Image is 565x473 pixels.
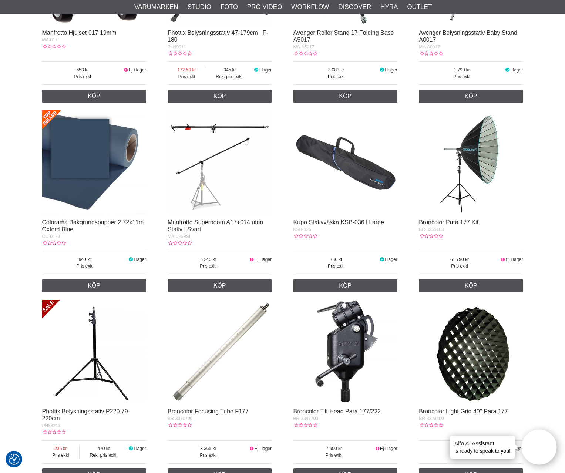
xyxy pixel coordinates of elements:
[206,67,253,73] span: 345
[419,256,500,263] span: 61 790
[168,234,192,239] span: MA-025BSL
[168,219,263,232] a: Manfrotto Superboom A17+014 utan Stativ | Svart
[42,429,66,436] div: Kundbetyg: 0
[42,37,58,43] span: MA-017
[42,445,79,452] span: 235
[168,256,249,263] span: 5 240
[42,43,66,50] div: Kundbetyg: 0
[338,2,371,12] a: Discover
[419,452,500,459] span: Pris exkl
[293,256,379,263] span: 786
[168,44,186,50] span: PH99911
[168,110,272,214] img: Manfrotto Superboom A17+014 utan Stativ | Svart
[419,233,443,239] div: Kundbetyg: 0
[293,300,397,404] img: Broncolor Tilt Head Para 177/222
[419,110,523,214] img: Broncolor Para 177 Kit
[419,263,500,269] span: Pris exkl
[9,453,20,466] button: Samtyckesinställningar
[168,422,191,429] div: Kundbetyg: 0
[134,446,146,451] span: I lager
[42,110,146,214] img: Colorama Bakgrundspapper 2.72x11m Oxford Blue
[500,257,506,262] i: Ej i lager
[42,67,124,73] span: 653
[42,90,146,103] a: Köp
[293,233,317,239] div: Kundbetyg: 0
[419,50,443,57] div: Kundbetyg: 0
[168,90,272,103] a: Köp
[419,422,443,429] div: Kundbetyg: 0
[249,446,255,451] i: Ej i lager
[419,44,440,50] span: MA-A0017
[128,446,134,451] i: I lager
[42,240,66,246] div: Kundbetyg: 0
[42,256,128,263] span: 940
[134,2,178,12] a: Varumärken
[134,257,146,262] span: I lager
[293,279,397,292] a: Köp
[291,2,329,12] a: Workflow
[80,445,128,452] span: 470
[293,408,381,415] a: Broncolor Tilt Head Para 177/222
[379,257,385,262] i: I lager
[293,227,311,232] span: KSB-036
[42,30,117,36] a: Manfrotto Hjulset 017 19mm
[385,67,397,73] span: I lager
[168,73,206,80] span: Pris exkl
[454,439,511,447] h4: Aifo AI Assistant
[419,219,478,225] a: Broncolor Para 177 Kit
[419,300,523,404] img: Broncolor Light Grid 40° Para 177
[419,227,444,232] span: BR-3355103
[293,44,315,50] span: MA-A5017
[206,73,253,80] span: Rek. pris exkl.
[42,300,146,404] img: Phottix Belysningsstativ P220 79-220cm
[168,67,206,73] span: 172.50
[42,263,128,269] span: Pris exkl
[293,50,317,57] div: Kundbetyg: 0
[419,30,517,43] a: Avenger Belysningsstativ Baby Stand A0017
[253,67,259,73] i: I lager
[293,422,317,429] div: Kundbetyg: 0
[419,90,523,103] a: Köp
[168,30,268,43] a: Phottix Belysningsstativ 47-179cm | F-180
[247,2,282,12] a: Pro Video
[506,257,523,262] span: Ej i lager
[129,67,146,73] span: Ej i lager
[42,219,144,232] a: Colorama Bakgrundspapper 2.72x11m Oxford Blue
[419,279,523,292] a: Köp
[419,416,444,421] span: BR-3323400
[293,30,394,43] a: Avenger Roller Stand 17 Folding Base A5017
[385,257,397,262] span: I lager
[380,2,398,12] a: Hyra
[168,50,191,57] div: Kundbetyg: 0
[42,234,60,239] span: CO-0179
[419,67,505,73] span: 1 799
[168,263,249,269] span: Pris exkl
[505,67,511,73] i: I lager
[168,445,249,452] span: 3 365
[293,219,384,225] a: Kupo Stativväska KSB-036 l Large
[254,257,272,262] span: Ej i lager
[407,2,432,12] a: Outlet
[42,73,124,80] span: Pris exkl
[293,445,375,452] span: 7 900
[511,67,523,73] span: I lager
[380,446,397,451] span: Ej i lager
[450,436,515,459] div: is ready to speak to you!
[293,110,397,214] img: Kupo Stativväska KSB-036 l Large
[168,300,272,404] img: Broncolor Focusing Tube F177
[419,73,505,80] span: Pris exkl
[80,452,128,459] span: Rek. pris exkl.
[419,408,508,415] a: Broncolor Light Grid 40° Para 177
[293,416,318,421] span: BR-3347700
[42,452,79,459] span: Pris exkl
[221,2,238,12] a: Foto
[293,67,379,73] span: 3 083
[168,452,249,459] span: Pris exkl
[42,423,61,428] span: PH88213
[128,257,134,262] i: I lager
[168,416,192,421] span: BR-3370700
[293,452,375,459] span: Pris exkl
[293,90,397,103] a: Köp
[249,257,255,262] i: Ej i lager
[259,67,272,73] span: I lager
